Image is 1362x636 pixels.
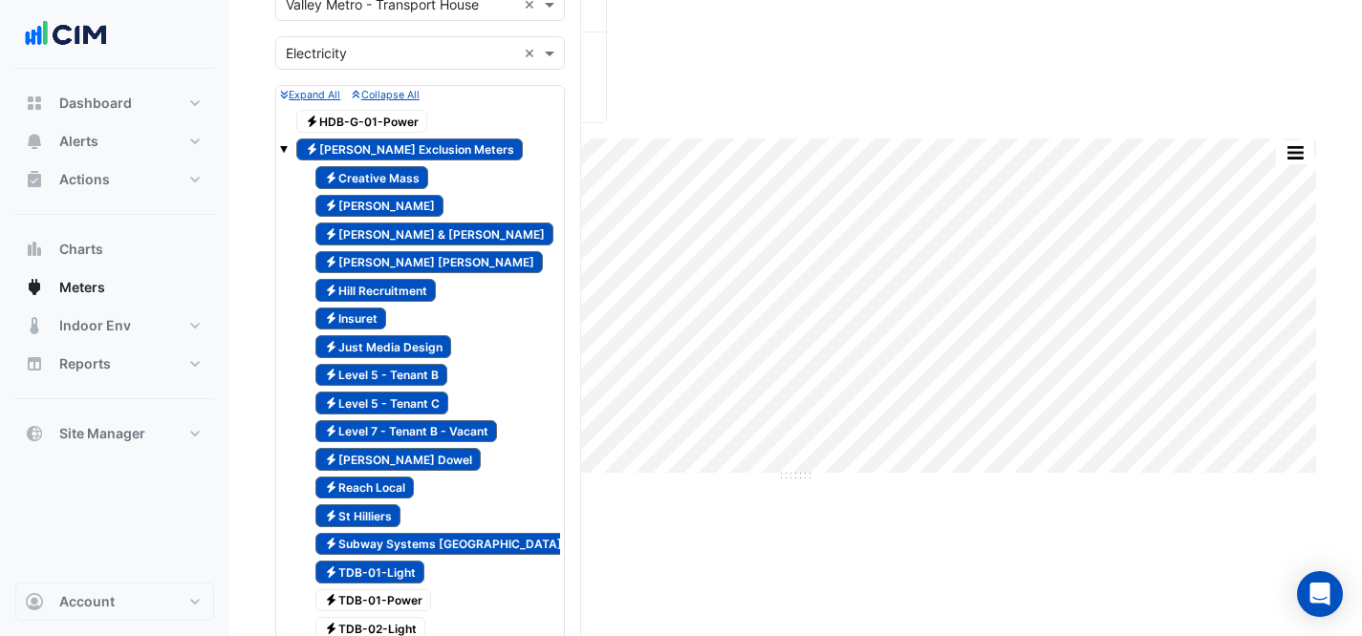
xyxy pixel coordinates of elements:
span: Creative Mass [315,166,428,189]
span: Level 5 - Tenant C [315,392,448,414]
fa-icon: Electricity [324,311,338,326]
span: [PERSON_NAME] Dowel [315,448,481,471]
button: Reports [15,345,214,383]
app-icon: Meters [25,278,44,297]
fa-icon: Electricity [324,452,338,466]
span: Just Media Design [315,335,451,358]
span: Account [59,592,115,611]
fa-icon: Electricity [324,621,338,635]
app-icon: Dashboard [25,94,44,113]
div: Open Intercom Messenger [1297,571,1343,617]
span: Actions [59,170,110,189]
app-icon: Alerts [25,132,44,151]
app-icon: Indoor Env [25,316,44,335]
fa-icon: Electricity [324,255,338,269]
fa-icon: Electricity [324,508,338,522]
small: Collapse All [352,89,419,101]
span: Insuret [315,307,386,330]
button: Actions [15,160,214,199]
fa-icon: Electricity [305,142,319,157]
span: [PERSON_NAME] [PERSON_NAME] [315,251,543,274]
img: Company Logo [23,15,109,53]
span: Meters [59,278,105,297]
app-icon: Actions [25,170,44,189]
span: [PERSON_NAME] Exclusion Meters [296,138,523,161]
button: More Options [1276,140,1314,164]
app-icon: Reports [25,354,44,373]
fa-icon: Electricity [324,226,338,241]
button: Charts [15,230,214,268]
fa-icon: Electricity [324,368,338,382]
fa-icon: Electricity [324,283,338,297]
fa-icon: Electricity [324,170,338,184]
small: Expand All [280,89,340,101]
button: Collapse All [352,86,419,103]
span: St Hilliers [315,504,400,527]
button: Meters [15,268,214,307]
app-icon: Site Manager [25,424,44,443]
span: Site Manager [59,424,145,443]
span: HDB-G-01-Power [296,110,427,133]
span: [PERSON_NAME] [315,195,443,218]
span: Level 7 - Tenant B - Vacant [315,420,497,443]
span: Hill Recruitment [315,279,436,302]
button: Alerts [15,122,214,160]
span: Subway Systems [GEOGRAPHIC_DATA] [315,533,571,556]
fa-icon: Electricity [324,537,338,551]
span: TDB-01-Power [315,589,431,612]
fa-icon: Electricity [324,593,338,607]
button: Site Manager [15,414,214,453]
span: Level 5 - Tenant B [315,364,447,387]
button: Account [15,583,214,621]
fa-icon: Electricity [324,480,338,495]
span: Alerts [59,132,98,151]
fa-icon: Electricity [324,199,338,213]
span: Reach Local [315,477,414,499]
span: Clear [524,43,540,63]
button: Dashboard [15,84,214,122]
span: Charts [59,240,103,259]
app-icon: Charts [25,240,44,259]
button: Indoor Env [15,307,214,345]
span: TDB-01-Light [315,561,424,583]
fa-icon: Electricity [324,424,338,438]
span: Reports [59,354,111,373]
span: [PERSON_NAME] & [PERSON_NAME] [315,223,553,245]
fa-icon: Electricity [324,339,338,353]
fa-icon: Electricity [324,564,338,579]
span: Indoor Env [59,316,131,335]
fa-icon: Electricity [324,395,338,410]
fa-icon: Electricity [305,114,319,128]
span: Dashboard [59,94,132,113]
button: Expand All [280,86,340,103]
